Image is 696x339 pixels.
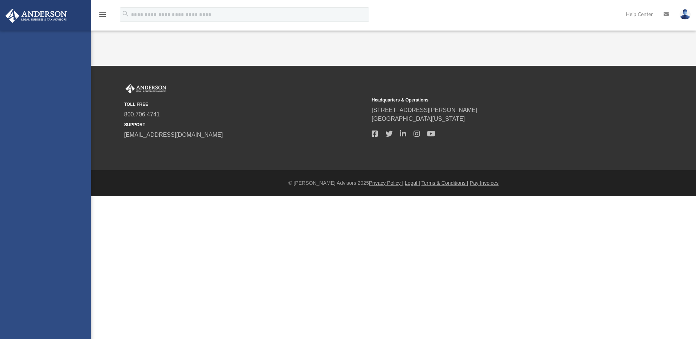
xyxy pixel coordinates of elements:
small: Headquarters & Operations [372,97,614,103]
img: Anderson Advisors Platinum Portal [124,84,168,93]
img: Anderson Advisors Platinum Portal [3,9,69,23]
a: [GEOGRAPHIC_DATA][US_STATE] [372,116,465,122]
a: Terms & Conditions | [422,180,468,186]
div: © [PERSON_NAME] Advisors 2025 [91,179,696,187]
a: menu [98,14,107,19]
small: TOLL FREE [124,101,367,108]
img: User Pic [680,9,691,20]
i: menu [98,10,107,19]
small: SUPPORT [124,121,367,128]
a: [STREET_ADDRESS][PERSON_NAME] [372,107,477,113]
a: 800.706.4741 [124,111,160,117]
a: Privacy Policy | [369,180,404,186]
a: Pay Invoices [470,180,498,186]
a: [EMAIL_ADDRESS][DOMAIN_NAME] [124,132,223,138]
i: search [122,10,130,18]
a: Legal | [405,180,420,186]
